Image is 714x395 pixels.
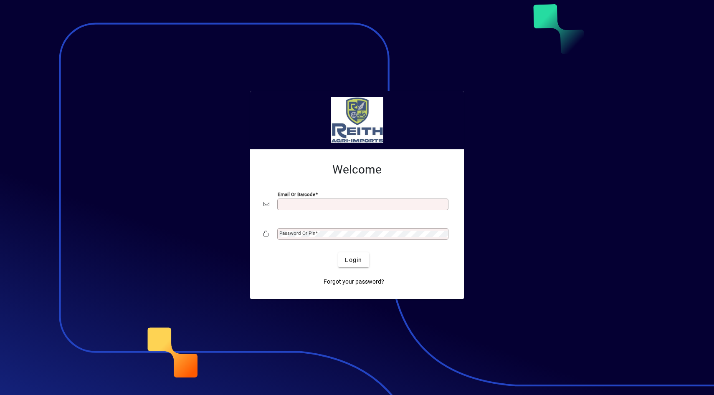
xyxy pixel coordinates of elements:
a: Forgot your password? [320,274,387,289]
h2: Welcome [263,163,451,177]
button: Login [338,252,369,267]
span: Login [345,256,362,264]
mat-label: Email or Barcode [278,191,315,197]
mat-label: Password or Pin [279,230,315,236]
span: Forgot your password? [324,277,384,286]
